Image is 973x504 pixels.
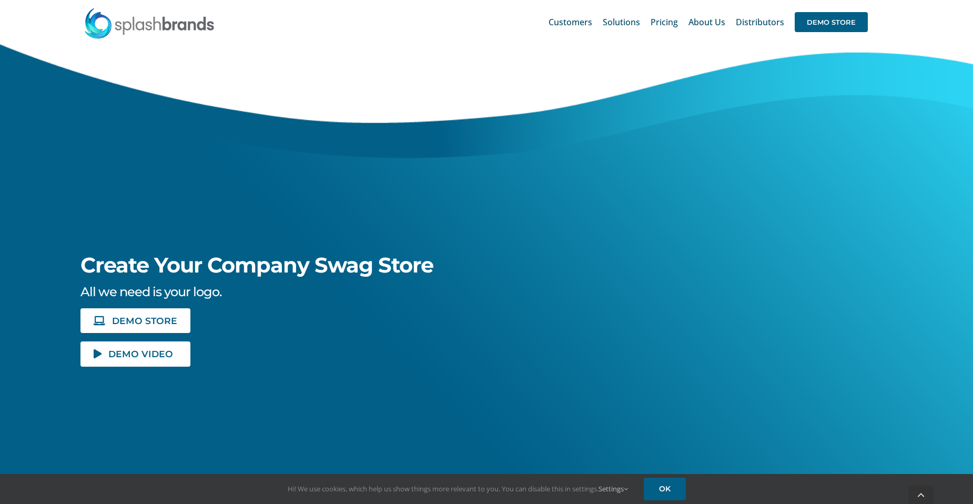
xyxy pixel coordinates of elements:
[795,12,868,32] span: DEMO STORE
[112,316,177,325] span: DEMO STORE
[599,484,628,493] a: Settings
[603,18,640,26] span: Solutions
[549,18,592,26] span: Customers
[651,18,678,26] span: Pricing
[108,349,173,358] span: DEMO VIDEO
[549,5,592,39] a: Customers
[80,308,190,333] a: DEMO STORE
[736,5,784,39] a: Distributors
[80,252,433,278] span: Create Your Company Swag Store
[549,5,868,39] nav: Main Menu
[288,484,628,493] span: Hi! We use cookies, which help us show things more relevant to you. You can disable this in setti...
[688,18,725,26] span: About Us
[84,7,215,39] img: SplashBrands.com Logo
[651,5,678,39] a: Pricing
[795,5,868,39] a: DEMO STORE
[80,284,221,299] span: All we need is your logo.
[644,478,686,500] a: OK
[736,18,784,26] span: Distributors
